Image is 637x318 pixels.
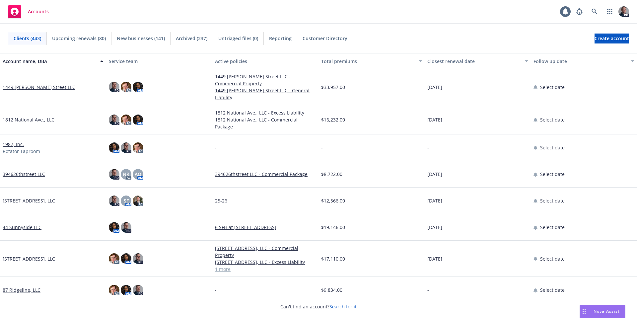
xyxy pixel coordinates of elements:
[3,148,40,155] span: Rotator Taproom
[427,171,442,178] span: [DATE]
[215,197,316,204] a: 25-26
[121,142,131,153] img: photo
[109,285,119,295] img: photo
[176,35,207,42] span: Archived (237)
[321,286,342,293] span: $9,834.00
[427,144,429,151] span: -
[215,73,316,87] a: 1449 [PERSON_NAME] Street LLC - Commercial Property
[215,109,316,116] a: 1812 National Ave., LLC - Excess Liability
[329,303,357,310] a: Search for it
[321,144,323,151] span: -
[215,224,316,231] a: 6 SFH at [STREET_ADDRESS]
[3,197,55,204] a: [STREET_ADDRESS], LLC
[540,197,565,204] span: Select date
[321,116,345,123] span: $16,232.00
[427,255,442,262] span: [DATE]
[533,58,627,65] div: Follow up date
[540,144,565,151] span: Select date
[303,35,347,42] span: Customer Directory
[321,224,345,231] span: $19,146.00
[215,87,316,101] a: 1449 [PERSON_NAME] Street LLC - General Liability
[427,197,442,204] span: [DATE]
[603,5,616,18] a: Switch app
[3,171,45,178] a: 394626thstreet LLC
[427,58,521,65] div: Closest renewal date
[133,253,143,264] img: photo
[321,255,345,262] span: $17,110.00
[215,245,316,259] a: [STREET_ADDRESS], LLC - Commercial Property
[133,142,143,153] img: photo
[531,53,637,69] button: Follow up date
[3,141,24,148] a: 1987, Inc.
[215,266,316,273] a: 1 more
[425,53,531,69] button: Closest renewal date
[121,222,131,233] img: photo
[540,224,565,231] span: Select date
[580,305,588,318] div: Drag to move
[3,224,41,231] a: 44 Sunnyside LLC
[595,32,629,45] span: Create account
[121,115,131,125] img: photo
[109,82,119,92] img: photo
[109,142,119,153] img: photo
[218,35,258,42] span: Untriaged files (0)
[427,84,442,91] span: [DATE]
[215,144,217,151] span: -
[28,9,49,14] span: Accounts
[215,116,316,130] a: 1812 National Ave., LLC - Commercial Package
[109,115,119,125] img: photo
[3,84,75,91] a: 1449 [PERSON_NAME] Street LLC
[588,5,601,18] a: Search
[135,171,141,178] span: AO
[14,35,41,42] span: Clients (443)
[109,196,119,206] img: photo
[212,53,318,69] button: Active policies
[321,197,345,204] span: $12,566.00
[321,58,415,65] div: Total premiums
[540,171,565,178] span: Select date
[540,116,565,123] span: Select date
[215,286,217,293] span: -
[3,116,54,123] a: 1812 National Ave., LLC
[280,303,357,310] span: Can't find an account?
[3,286,40,293] a: 87 Ridgeline, LLC
[318,53,425,69] button: Total premiums
[109,253,119,264] img: photo
[121,253,131,264] img: photo
[215,259,316,266] a: [STREET_ADDRESS], LLC - Excess Liability
[123,171,129,178] span: NR
[109,169,119,180] img: photo
[3,255,55,262] a: [STREET_ADDRESS], LLC
[133,285,143,295] img: photo
[215,58,316,65] div: Active policies
[133,115,143,125] img: photo
[580,305,625,318] button: Nova Assist
[595,34,629,43] a: Create account
[540,84,565,91] span: Select date
[427,116,442,123] span: [DATE]
[121,82,131,92] img: photo
[109,222,119,233] img: photo
[594,308,620,314] span: Nova Assist
[52,35,106,42] span: Upcoming renewals (80)
[117,35,165,42] span: New businesses (141)
[427,286,429,293] span: -
[215,171,316,178] a: 394626thstreet LLC - Commercial Package
[124,197,129,204] span: SF
[427,224,442,231] span: [DATE]
[321,84,345,91] span: $33,957.00
[121,285,131,295] img: photo
[573,5,586,18] a: Report a Bug
[109,58,210,65] div: Service team
[540,286,565,293] span: Select date
[5,2,51,21] a: Accounts
[540,255,565,262] span: Select date
[133,82,143,92] img: photo
[106,53,212,69] button: Service team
